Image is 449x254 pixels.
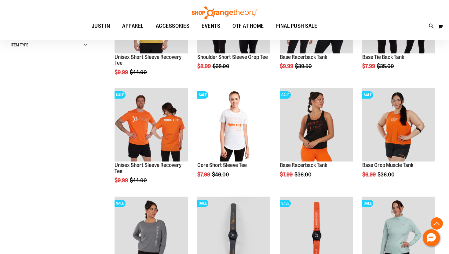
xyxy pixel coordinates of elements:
[115,88,188,161] img: Product image for Unisex Short Sleeve Recovery Tee
[191,6,258,19] img: Shop Orangetheory
[431,217,443,230] button: Back To Top
[197,200,208,207] span: SALE
[122,19,144,33] span: APPAREL
[280,91,291,99] span: SALE
[115,91,126,99] span: SALE
[130,69,148,75] span: $44.00
[270,19,323,33] a: FINAL PUSH SALE
[378,172,396,178] span: $36.00
[213,63,230,69] span: $32.00
[115,54,181,66] a: Unisex Short Sleeve Recovery Tee
[362,54,404,60] a: Base Tie Back Tank
[280,63,294,69] span: $9.99
[280,54,327,60] a: Base Racerback Tank
[280,200,291,207] span: SALE
[362,162,413,168] a: Base Crop Muscle Tank
[115,162,181,174] a: Unisex Short Sleeve Recovery Tee
[362,200,373,207] span: SALE
[280,88,353,162] a: Product image for Base Racerback TankSALE
[362,63,376,69] span: $7.99
[115,177,129,183] span: $9.99
[362,88,435,162] a: Product image for Base Crop Muscle TankSALE
[226,19,270,33] a: OTF AT HOME
[232,19,264,33] span: OTF AT HOME
[111,85,191,199] div: product
[276,19,317,33] span: FINAL PUSH SALE
[197,54,268,60] a: Shoulder Short Sleeve Crop Tee
[197,172,211,178] span: $7.99
[280,162,327,168] a: Base Racerback Tank
[197,91,208,99] span: SALE
[197,88,270,162] a: Product image for Core Short Sleeve TeeSALE
[202,19,220,33] span: EVENTS
[116,19,150,33] a: APPAREL
[156,19,190,33] span: ACCESSORIES
[423,229,440,246] button: Hello, have a question? Let’s chat.
[212,172,230,178] span: $46.00
[115,88,188,162] a: Product image for Unisex Short Sleeve Recovery TeeSALE
[277,85,356,193] div: product
[197,88,270,161] img: Product image for Core Short Sleeve Tee
[362,88,435,161] img: Product image for Base Crop Muscle Tank
[11,42,28,47] span: Item Type
[86,19,116,33] a: JUST IN
[130,177,148,183] span: $44.00
[280,172,294,178] span: $7.99
[362,172,377,178] span: $6.99
[92,19,110,33] span: JUST IN
[115,200,126,207] span: SALE
[195,19,226,33] a: EVENTS
[377,63,395,69] span: $35.00
[197,162,247,168] a: Core Short Sleeve Tee
[150,19,196,33] a: ACCESSORIES
[359,85,438,193] div: product
[194,85,273,193] div: product
[295,63,313,69] span: $39.50
[362,91,373,99] span: SALE
[115,69,129,75] span: $9.99
[280,88,353,161] img: Product image for Base Racerback Tank
[294,172,312,178] span: $36.00
[197,63,212,69] span: $8.99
